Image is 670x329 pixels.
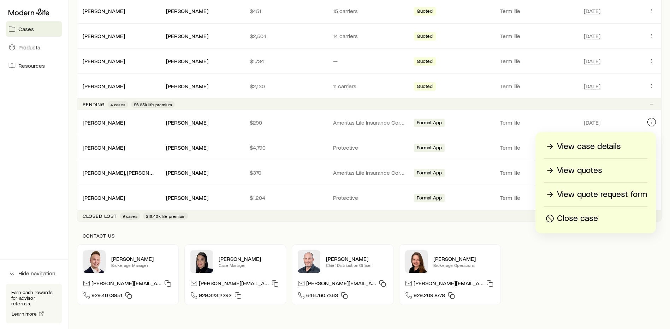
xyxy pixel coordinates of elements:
div: [PERSON_NAME] [166,32,208,40]
span: Cases [18,25,34,32]
div: [PERSON_NAME], [PERSON_NAME] [83,169,155,177]
span: [DATE] [584,83,600,90]
div: [PERSON_NAME] [166,119,208,126]
a: View case details [544,140,647,153]
span: 929.323.2292 [199,292,232,301]
p: [PERSON_NAME][EMAIL_ADDRESS][DOMAIN_NAME] [91,280,161,289]
p: Term life [500,58,572,65]
div: [PERSON_NAME] [166,7,208,15]
img: Ellen Wall [405,250,428,273]
div: [PERSON_NAME] [83,32,125,40]
a: [PERSON_NAME] [83,58,125,64]
p: Term life [500,83,572,90]
p: Protective [333,194,405,201]
span: [DATE] [584,32,600,40]
p: $2,504 [250,32,322,40]
p: Term life [500,119,572,126]
p: [PERSON_NAME] [219,255,280,262]
div: Earn cash rewards for advisor referrals.Learn more [6,284,62,323]
p: $1,734 [250,58,322,65]
p: Brokerage Operations [433,262,495,268]
span: 9 cases [123,213,137,219]
p: Contact us [83,233,656,239]
img: Derek Wakefield [83,250,106,273]
a: [PERSON_NAME] [83,32,125,39]
div: [PERSON_NAME] [83,58,125,65]
a: Products [6,40,62,55]
a: View quote request form [544,189,647,201]
p: Case Manager [219,262,280,268]
button: Hide navigation [6,265,62,281]
p: [PERSON_NAME][EMAIL_ADDRESS][DOMAIN_NAME] [414,280,484,289]
span: 4 cases [111,102,125,107]
p: $2,130 [250,83,322,90]
a: [PERSON_NAME] [83,83,125,89]
p: Earn cash rewards for advisor referrals. [11,289,57,306]
p: Ameritas Life Insurance Corp. (Ameritas) [333,169,405,176]
p: [PERSON_NAME][EMAIL_ADDRESS][DOMAIN_NAME] [306,280,376,289]
span: Quoted [417,8,433,16]
div: [PERSON_NAME] [166,58,208,65]
p: [PERSON_NAME][EMAIL_ADDRESS][DOMAIN_NAME] [199,280,269,289]
p: Chief Distribution Officer [326,262,387,268]
p: 15 carriers [333,7,405,14]
span: Hide navigation [18,270,55,277]
span: Quoted [417,58,433,66]
span: Products [18,44,40,51]
p: Ameritas Life Insurance Corp. (Ameritas) [333,119,405,126]
p: Pending [83,102,105,107]
span: $16.40k life premium [146,213,185,219]
span: 929.407.3951 [91,292,122,301]
p: View quotes [557,165,602,176]
a: [PERSON_NAME], [PERSON_NAME] [83,169,169,176]
a: Resources [6,58,62,73]
p: $1,204 [250,194,322,201]
div: [PERSON_NAME] [166,83,208,90]
span: Formal App [417,120,442,127]
p: $4,790 [250,144,322,151]
p: $451 [250,7,322,14]
p: Protective [333,144,405,151]
span: Quoted [417,33,433,41]
a: Cases [6,21,62,37]
div: [PERSON_NAME] [83,7,125,15]
span: [DATE] [584,7,600,14]
p: [PERSON_NAME] [111,255,173,262]
button: Close case [544,213,647,225]
p: 11 carriers [333,83,405,90]
span: 646.760.7363 [306,292,338,301]
div: [PERSON_NAME] [83,83,125,90]
p: Close case [557,213,598,224]
p: Brokerage Manager [111,262,173,268]
span: 929.209.8778 [414,292,445,301]
p: — [333,58,405,65]
a: [PERSON_NAME] [83,194,125,201]
span: Quoted [417,83,433,91]
div: [PERSON_NAME] [166,144,208,151]
p: Term life [500,32,572,40]
p: Term life [500,144,572,151]
p: $290 [250,119,322,126]
p: 14 carriers [333,32,405,40]
div: [PERSON_NAME] [166,194,208,202]
a: [PERSON_NAME] [83,119,125,126]
div: [PERSON_NAME] [83,194,125,202]
div: [PERSON_NAME] [166,169,208,177]
span: $6.65k life premium [134,102,172,107]
p: Term life [500,194,572,201]
span: Formal App [417,145,442,152]
p: [PERSON_NAME] [326,255,387,262]
a: [PERSON_NAME] [83,7,125,14]
span: Learn more [12,311,37,316]
p: $370 [250,169,322,176]
a: View quotes [544,164,647,177]
p: Closed lost [83,213,117,219]
img: Dan Pierson [298,250,320,273]
p: View quote request form [557,189,647,200]
span: Resources [18,62,45,69]
span: Formal App [417,170,442,177]
p: [PERSON_NAME] [433,255,495,262]
p: Term life [500,169,572,176]
span: Formal App [417,195,442,202]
